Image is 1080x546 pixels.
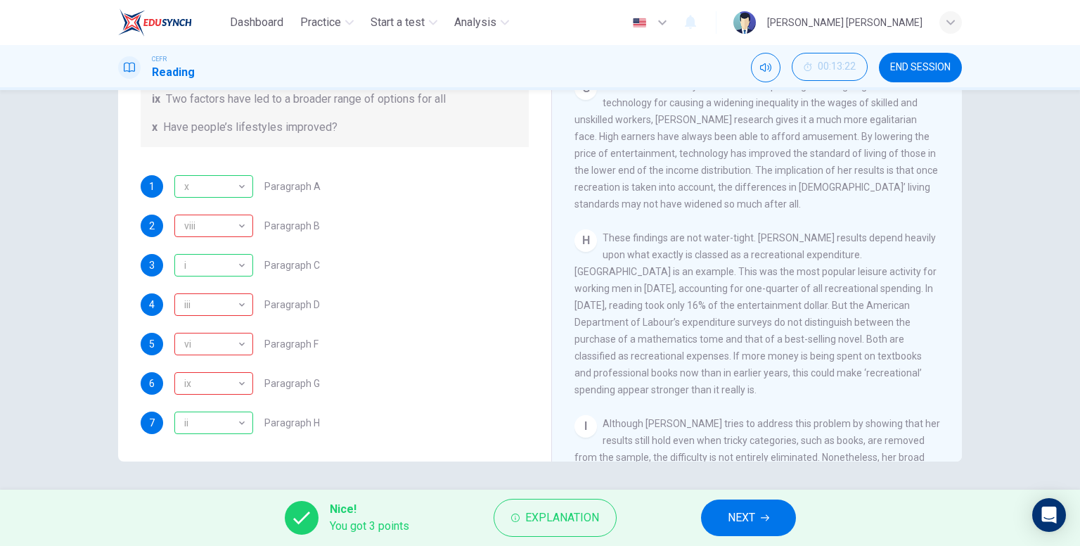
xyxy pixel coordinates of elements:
[264,418,320,428] span: Paragraph H
[574,232,937,395] span: These findings are not water-tight. [PERSON_NAME] results depend heavily upon what exactly is cla...
[149,300,155,310] span: 4
[631,18,648,28] img: en
[574,229,597,252] div: H
[1032,498,1066,532] div: Open Intercom Messenger
[174,167,248,207] div: x
[264,182,321,191] span: Paragraph A
[365,10,443,35] button: Start a test
[174,246,248,286] div: i
[330,501,409,518] span: Nice!
[149,260,155,270] span: 3
[751,53,780,82] div: Mute
[174,324,248,364] div: vi
[152,91,160,108] span: ix
[264,260,320,270] span: Paragraph C
[574,415,597,438] div: I
[733,11,756,34] img: Profile picture
[174,215,253,237] div: iv
[149,418,155,428] span: 7
[149,182,155,191] span: 1
[574,418,940,497] span: Although [PERSON_NAME] tries to address this problem by showing that her results still hold even ...
[264,339,319,349] span: Paragraph F
[163,119,337,136] span: Have people’s lifestyles improved?
[728,508,755,528] span: NEXT
[174,254,253,277] div: i
[300,14,341,31] span: Practice
[174,372,253,395] div: vi
[174,206,248,246] div: viii
[330,518,409,535] span: You got 3 points
[149,339,155,349] span: 5
[818,61,856,72] span: 00:13:22
[371,14,425,31] span: Start a test
[118,8,224,37] a: EduSynch logo
[494,499,617,537] button: Explanation
[152,119,157,136] span: x
[149,379,155,388] span: 6
[295,10,359,35] button: Practice
[174,285,248,325] div: iii
[767,14,922,31] div: [PERSON_NAME] [PERSON_NAME]
[118,8,192,37] img: EduSynch logo
[525,508,599,528] span: Explanation
[174,412,253,434] div: ii
[264,379,320,388] span: Paragraph G
[879,53,962,82] button: END SESSION
[264,221,320,231] span: Paragraph B
[230,14,283,31] span: Dashboard
[152,54,167,64] span: CEFR
[454,14,496,31] span: Analysis
[174,403,248,443] div: ii
[174,364,248,404] div: ix
[449,10,515,35] button: Analysis
[166,91,446,108] span: Two factors have led to a broader range of options for all
[174,175,253,198] div: x
[264,300,320,310] span: Paragraph D
[890,62,951,73] span: END SESSION
[149,221,155,231] span: 2
[174,293,253,316] div: viii
[224,10,289,35] button: Dashboard
[152,64,195,81] h1: Reading
[792,53,868,81] button: 00:13:22
[174,333,253,355] div: ix
[792,53,868,82] div: Hide
[701,500,796,536] button: NEXT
